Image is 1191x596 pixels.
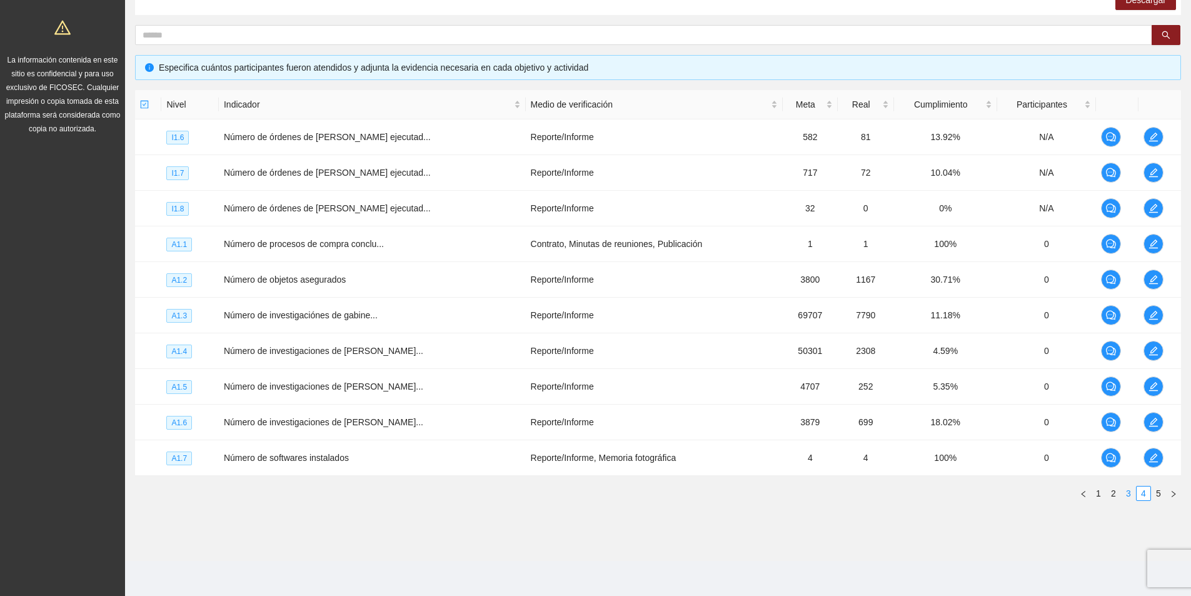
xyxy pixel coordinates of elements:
[894,333,997,369] td: 4.59%
[1166,486,1181,501] li: Next Page
[1151,486,1166,501] li: 5
[166,309,192,323] span: A1.3
[526,155,783,191] td: Reporte/Informe
[1101,412,1121,432] button: comment
[894,262,997,298] td: 30.71%
[997,333,1096,369] td: 0
[1091,486,1106,501] li: 1
[1121,486,1136,501] li: 3
[997,298,1096,333] td: 0
[1101,376,1121,396] button: comment
[1122,487,1135,500] a: 3
[838,90,894,119] th: Real
[166,416,192,430] span: A1.6
[145,63,154,72] span: info-circle
[1101,341,1121,361] button: comment
[894,369,997,405] td: 5.35%
[783,119,838,155] td: 582
[894,191,997,226] td: 0%
[54,19,71,36] span: warning
[788,98,823,111] span: Meta
[1143,341,1163,361] button: edit
[1076,486,1091,501] button: left
[1166,486,1181,501] button: right
[224,239,384,249] span: Número de procesos de compra conclu...
[526,262,783,298] td: Reporte/Informe
[224,132,431,142] span: Número de órdenes de [PERSON_NAME] ejecutad...
[1144,381,1163,391] span: edit
[894,298,997,333] td: 11.18%
[1101,234,1121,254] button: comment
[526,298,783,333] td: Reporte/Informe
[997,369,1096,405] td: 0
[166,202,189,216] span: I1.8
[224,346,423,356] span: Número de investigaciones de [PERSON_NAME]...
[894,440,997,476] td: 100%
[1101,270,1121,290] button: comment
[166,452,192,465] span: A1.7
[997,90,1096,119] th: Participantes
[5,56,121,133] span: La información contenida en este sitio es confidencial y para uso exclusivo de FICOSEC. Cualquier...
[1143,234,1163,254] button: edit
[997,155,1096,191] td: N/A
[894,226,997,262] td: 100%
[843,98,880,111] span: Real
[1143,376,1163,396] button: edit
[1144,417,1163,427] span: edit
[1143,198,1163,218] button: edit
[1107,487,1120,500] a: 2
[1106,486,1121,501] li: 2
[838,333,894,369] td: 2308
[838,155,894,191] td: 72
[783,298,838,333] td: 69707
[526,119,783,155] td: Reporte/Informe
[838,369,894,405] td: 252
[526,90,783,119] th: Medio de verificación
[838,298,894,333] td: 7790
[838,226,894,262] td: 1
[997,226,1096,262] td: 0
[894,90,997,119] th: Cumplimiento
[997,119,1096,155] td: N/A
[783,405,838,440] td: 3879
[838,191,894,226] td: 0
[1002,98,1082,111] span: Participantes
[894,405,997,440] td: 18.02%
[783,333,838,369] td: 50301
[838,262,894,298] td: 1167
[219,262,526,298] td: Número de objetos asegurados
[997,262,1096,298] td: 0
[224,310,378,320] span: Número de investigaciónes de gabine...
[1144,310,1163,320] span: edit
[1144,275,1163,285] span: edit
[166,273,192,287] span: A1.2
[1101,198,1121,218] button: comment
[224,203,431,213] span: Número de órdenes de [PERSON_NAME] ejecutad...
[783,262,838,298] td: 3800
[1144,453,1163,463] span: edit
[159,61,1171,74] div: Especifica cuántos participantes fueron atendidos y adjunta la evidencia necesaria en cada objeti...
[783,155,838,191] td: 717
[166,380,192,394] span: A1.5
[838,440,894,476] td: 4
[1144,239,1163,249] span: edit
[166,238,192,251] span: A1.1
[1101,163,1121,183] button: comment
[1143,412,1163,432] button: edit
[224,381,423,391] span: Número de investigaciones de [PERSON_NAME]...
[526,440,783,476] td: Reporte/Informe, Memoria fotográfica
[783,226,838,262] td: 1
[1136,486,1151,501] li: 4
[1170,490,1177,498] span: right
[1101,305,1121,325] button: comment
[1152,25,1180,45] button: search
[997,440,1096,476] td: 0
[1137,487,1150,500] a: 4
[224,98,511,111] span: Indicador
[531,98,768,111] span: Medio de verificación
[838,119,894,155] td: 81
[783,90,838,119] th: Meta
[526,333,783,369] td: Reporte/Informe
[1162,31,1170,41] span: search
[1143,163,1163,183] button: edit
